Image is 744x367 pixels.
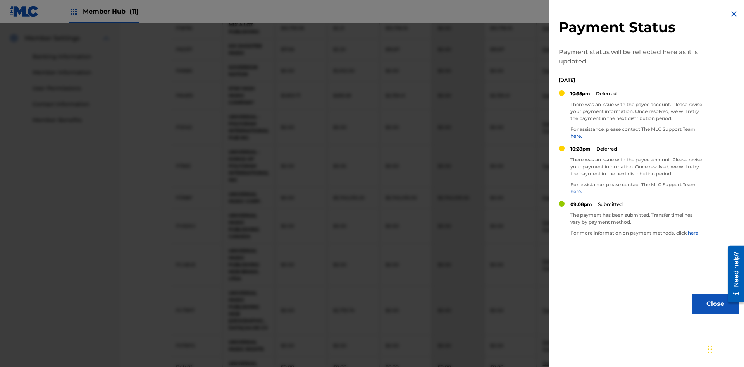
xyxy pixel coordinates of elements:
a: here [688,230,698,236]
span: Member Hub [83,7,139,16]
p: Submitted [598,201,623,208]
p: For more information on payment methods, click [570,230,702,237]
a: here. [570,133,582,139]
a: here. [570,189,582,194]
img: MLC Logo [9,6,39,17]
iframe: Resource Center [722,243,744,306]
p: Deferred [596,90,617,97]
p: There was an issue with the payee account. Please revise your payment information. Once resolved,... [570,101,702,122]
p: [DATE] [559,77,702,84]
p: The payment has been submitted. Transfer timelines vary by payment method. [570,212,702,226]
h2: Payment Status [559,19,702,36]
p: 10:35pm [570,90,590,97]
p: Payment status will be reflected here as it is updated. [559,48,702,66]
p: For assistance, please contact The MLC Support Team [570,126,702,140]
button: Close [692,294,739,314]
div: Drag [708,338,712,361]
span: (11) [129,8,139,15]
img: Top Rightsholders [69,7,78,16]
p: 09:08pm [570,201,592,208]
p: Deferred [596,146,617,153]
p: 10:28pm [570,146,591,153]
p: There was an issue with the payee account. Please revise your payment information. Once resolved,... [570,156,702,177]
p: For assistance, please contact The MLC Support Team [570,181,702,195]
iframe: Chat Widget [705,330,744,367]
